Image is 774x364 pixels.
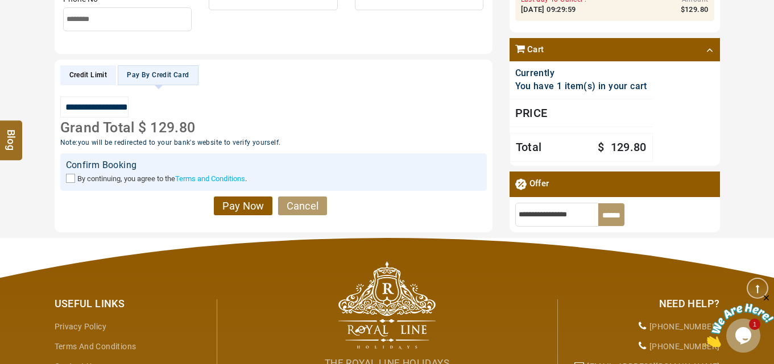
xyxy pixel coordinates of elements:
li: [PHONE_NUMBER] [566,337,720,357]
span: Note: [60,139,78,147]
span: 129.80 [150,119,195,136]
span: $ [598,141,604,154]
span: Credit Limit [69,71,107,79]
div: Need Help? [566,296,720,311]
span: Currently You have 1 item(s) in your cart [515,68,647,91]
div: Confirm Booking [66,159,481,172]
span: $ [138,119,146,136]
li: [PHONE_NUMBER] [566,317,720,337]
span: By continuing, you agree to the [77,174,175,183]
span: $ [681,5,685,14]
span: Blog [4,129,19,139]
div: Price [510,99,653,128]
div: Useful Links [55,296,208,311]
span: Total [516,140,542,156]
span: Cancel [287,200,318,212]
a: Terms and Conditions [55,342,136,351]
img: The Royal Line Holidays [338,261,436,349]
div: [DATE] 09:29:59 [521,5,587,15]
span: 129.80 [611,141,647,154]
span: Pay Now [222,200,264,212]
li: Pay By Credit Card [118,65,198,85]
span: Grand Total [60,119,135,136]
span: 129.80 [685,5,708,14]
a: Terms and Conditions [175,174,245,183]
span: you will be redirected to your bank's website to verify yourself. [78,139,281,147]
span: Cart [527,44,544,56]
span: Offer [529,177,549,191]
a: Cancel [278,196,327,216]
iframe: chat widget [703,293,774,347]
label: . [77,174,247,183]
a: Privacy Policy [55,322,107,331]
